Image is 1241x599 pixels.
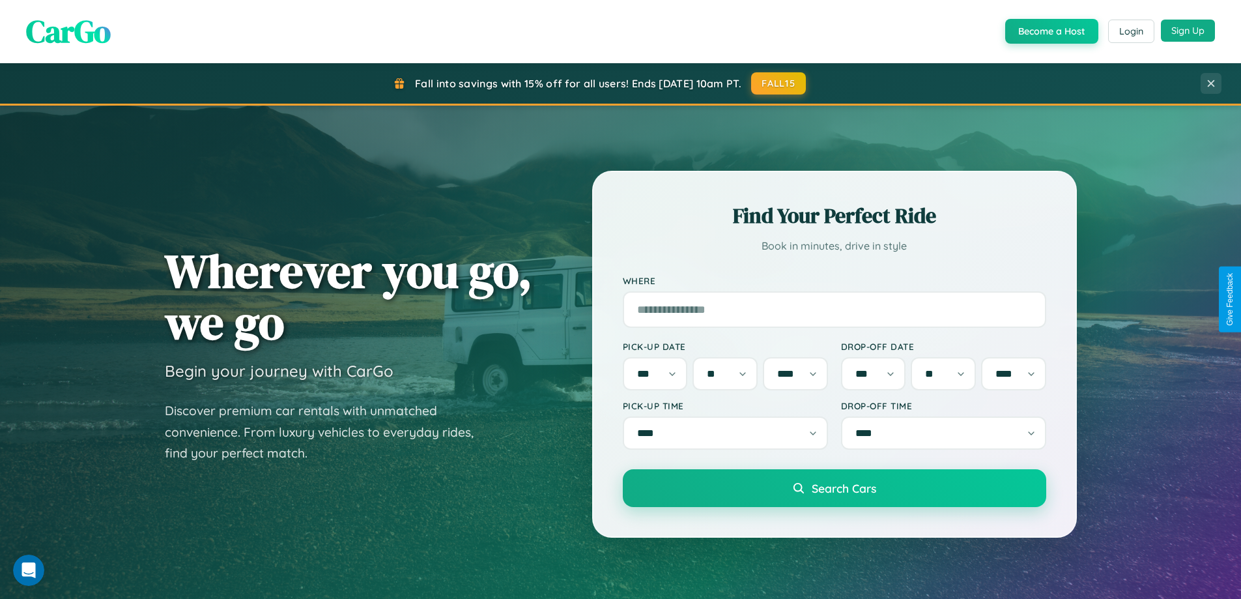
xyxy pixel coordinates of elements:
button: Sign Up [1161,20,1215,42]
button: FALL15 [751,72,806,95]
iframe: Intercom live chat [13,555,44,586]
div: Give Feedback [1225,273,1234,326]
h2: Find Your Perfect Ride [623,201,1046,230]
label: Drop-off Time [841,400,1046,411]
p: Book in minutes, drive in style [623,237,1046,256]
button: Login [1108,20,1154,43]
h1: Wherever you go, we go [165,245,532,348]
span: Fall into savings with 15% off for all users! Ends [DATE] 10am PT. [415,77,741,90]
span: Search Cars [812,481,876,495]
button: Become a Host [1005,19,1098,44]
label: Drop-off Date [841,341,1046,352]
h3: Begin your journey with CarGo [165,361,393,381]
label: Pick-up Time [623,400,828,411]
button: Search Cars [623,469,1046,507]
label: Where [623,275,1046,286]
span: CarGo [26,10,111,53]
label: Pick-up Date [623,341,828,352]
p: Discover premium car rentals with unmatched convenience. From luxury vehicles to everyday rides, ... [165,400,491,464]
